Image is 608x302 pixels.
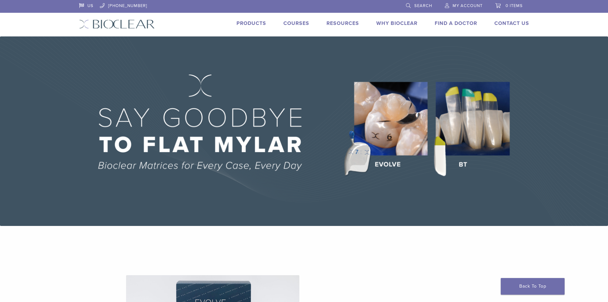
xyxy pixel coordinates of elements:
[236,20,266,27] a: Products
[453,3,483,8] span: My Account
[283,20,309,27] a: Courses
[435,20,477,27] a: Find A Doctor
[506,3,523,8] span: 0 items
[414,3,432,8] span: Search
[79,19,155,29] img: Bioclear
[501,278,565,295] a: Back To Top
[376,20,417,27] a: Why Bioclear
[494,20,529,27] a: Contact Us
[327,20,359,27] a: Resources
